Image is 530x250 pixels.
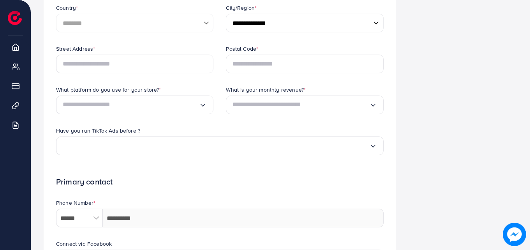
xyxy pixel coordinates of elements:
[56,240,112,248] label: Connect via Facebook
[56,4,78,12] label: Country
[56,127,140,135] label: Have you run TikTok Ads before ?
[226,45,258,53] label: Postal Code
[56,177,384,187] h1: Primary contact
[503,223,526,246] img: image
[56,86,161,94] label: What platform do you use for your store?
[63,99,199,111] input: Search for option
[56,199,95,207] label: Phone Number
[226,96,383,114] div: Search for option
[56,45,95,53] label: Street Address
[63,140,369,152] input: Search for option
[226,4,257,12] label: City/Region
[8,11,22,25] img: logo
[226,86,306,94] label: What is your monthly revenue?
[56,96,213,114] div: Search for option
[56,137,384,155] div: Search for option
[232,99,369,111] input: Search for option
